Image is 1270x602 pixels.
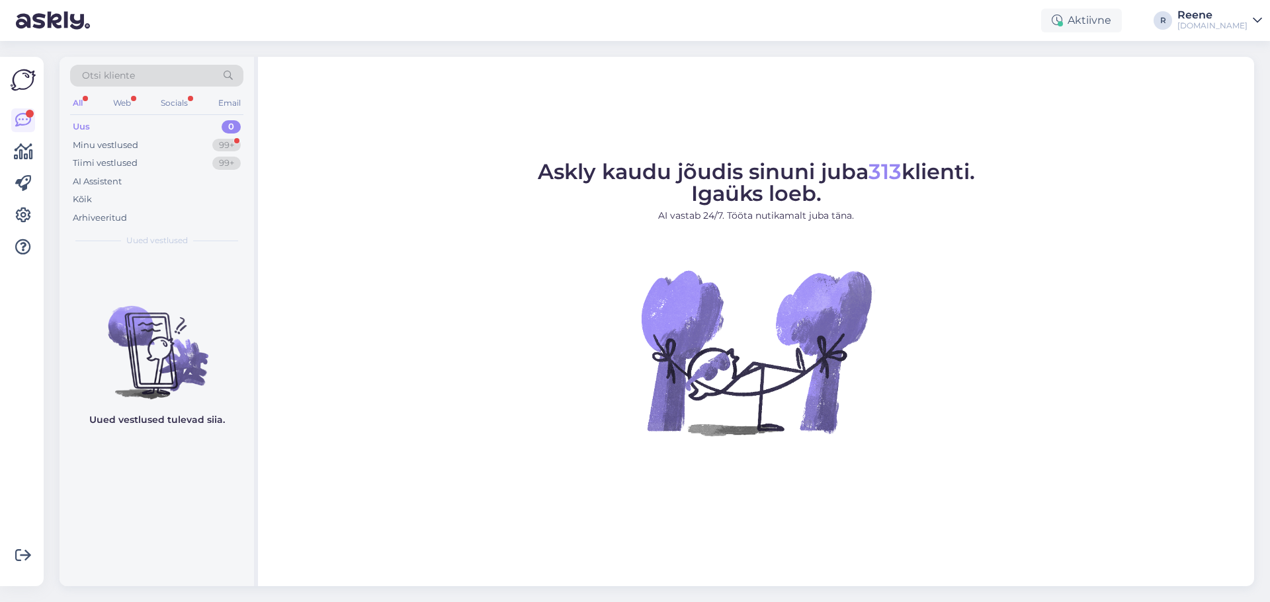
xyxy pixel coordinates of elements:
[1154,11,1172,30] div: R
[73,193,92,206] div: Kõik
[868,159,902,184] span: 313
[73,139,138,152] div: Minu vestlused
[212,139,241,152] div: 99+
[1177,10,1248,20] div: Reene
[216,94,243,112] div: Email
[89,413,225,427] p: Uued vestlused tulevad siia.
[73,120,90,133] div: Uus
[73,175,122,188] div: AI Assistent
[73,157,138,170] div: Tiimi vestlused
[222,120,241,133] div: 0
[212,157,241,170] div: 99+
[126,235,188,246] span: Uued vestlused
[538,159,975,206] span: Askly kaudu jõudis sinuni juba klienti. Igaüks loeb.
[11,67,36,93] img: Askly Logo
[73,211,127,225] div: Arhiveeritud
[1177,20,1248,31] div: [DOMAIN_NAME]
[538,209,975,223] p: AI vastab 24/7. Tööta nutikamalt juba täna.
[60,282,254,401] img: No chats
[82,69,135,83] span: Otsi kliente
[158,94,190,112] div: Socials
[1041,9,1122,32] div: Aktiivne
[1177,10,1262,31] a: Reene[DOMAIN_NAME]
[70,94,85,112] div: All
[110,94,134,112] div: Web
[637,233,875,471] img: No Chat active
